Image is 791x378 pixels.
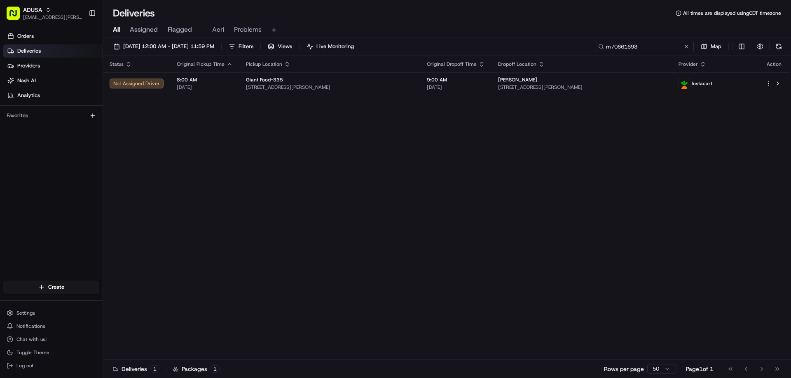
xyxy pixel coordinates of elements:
[23,14,82,21] button: [EMAIL_ADDRESS][PERSON_NAME][DOMAIN_NAME]
[16,310,35,316] span: Settings
[140,81,150,91] button: Start new chat
[8,33,150,46] p: Welcome 👋
[427,77,485,83] span: 9:00 AM
[264,41,296,52] button: Views
[16,336,47,343] span: Chat with us!
[692,80,712,87] span: Instacart
[765,61,783,67] div: Action
[3,44,103,58] a: Deliveries
[21,53,136,62] input: Clear
[17,62,40,70] span: Providers
[113,7,155,20] h1: Deliveries
[3,3,85,23] button: ADUSA[EMAIL_ADDRESS][PERSON_NAME][DOMAIN_NAME]
[211,365,220,373] div: 1
[16,119,63,128] span: Knowledge Base
[427,61,477,67] span: Original Dropoff Time
[150,365,159,373] div: 1
[16,349,49,356] span: Toggle Theme
[225,41,257,52] button: Filters
[3,59,103,72] a: Providers
[110,41,218,52] button: [DATE] 12:00 AM - [DATE] 11:59 PM
[177,61,225,67] span: Original Pickup Time
[8,79,23,93] img: 1736555255976-a54dd68f-1ca7-489b-9aae-adbdc363a1c4
[3,320,99,332] button: Notifications
[3,30,103,43] a: Orders
[697,41,725,52] button: Map
[8,120,15,127] div: 📗
[28,87,104,93] div: We're available if you need us!
[113,365,159,373] div: Deliveries
[16,323,45,329] span: Notifications
[278,43,292,50] span: Views
[3,89,103,102] a: Analytics
[177,84,233,90] span: [DATE]
[711,43,721,50] span: Map
[498,77,537,83] span: [PERSON_NAME]
[246,61,282,67] span: Pickup Location
[23,6,42,14] button: ADUSA
[17,47,41,55] span: Deliveries
[17,92,40,99] span: Analytics
[234,25,262,35] span: Problems
[28,79,135,87] div: Start new chat
[113,25,120,35] span: All
[5,116,66,131] a: 📗Knowledge Base
[3,334,99,345] button: Chat with us!
[3,307,99,319] button: Settings
[3,74,103,87] a: Nash AI
[110,61,124,67] span: Status
[316,43,354,50] span: Live Monitoring
[48,283,64,291] span: Create
[16,362,33,369] span: Log out
[683,10,781,16] span: All times are displayed using CDT timezone
[773,41,784,52] button: Refresh
[3,347,99,358] button: Toggle Theme
[303,41,358,52] button: Live Monitoring
[66,116,136,131] a: 💻API Documentation
[212,25,224,35] span: Aeri
[3,360,99,371] button: Log out
[70,120,76,127] div: 💻
[17,77,36,84] span: Nash AI
[123,43,214,50] span: [DATE] 12:00 AM - [DATE] 11:59 PM
[177,77,233,83] span: 8:00 AM
[58,139,100,146] a: Powered byPylon
[246,84,414,90] span: [STREET_ADDRESS][PERSON_NAME]
[686,365,714,373] div: Page 1 of 1
[82,139,100,146] span: Pylon
[246,77,283,83] span: Giant Food-335
[679,61,698,67] span: Provider
[168,25,192,35] span: Flagged
[3,109,99,122] div: Favorites
[604,365,644,373] p: Rows per page
[130,25,158,35] span: Assigned
[679,78,690,89] img: profile_instacart_ahold_partner.png
[498,84,666,90] span: [STREET_ADDRESS][PERSON_NAME]
[498,61,536,67] span: Dropoff Location
[427,84,485,90] span: [DATE]
[239,43,253,50] span: Filters
[3,281,99,294] button: Create
[8,8,25,25] img: Nash
[17,32,34,40] span: Orders
[78,119,132,128] span: API Documentation
[173,365,220,373] div: Packages
[595,41,694,52] input: Type to search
